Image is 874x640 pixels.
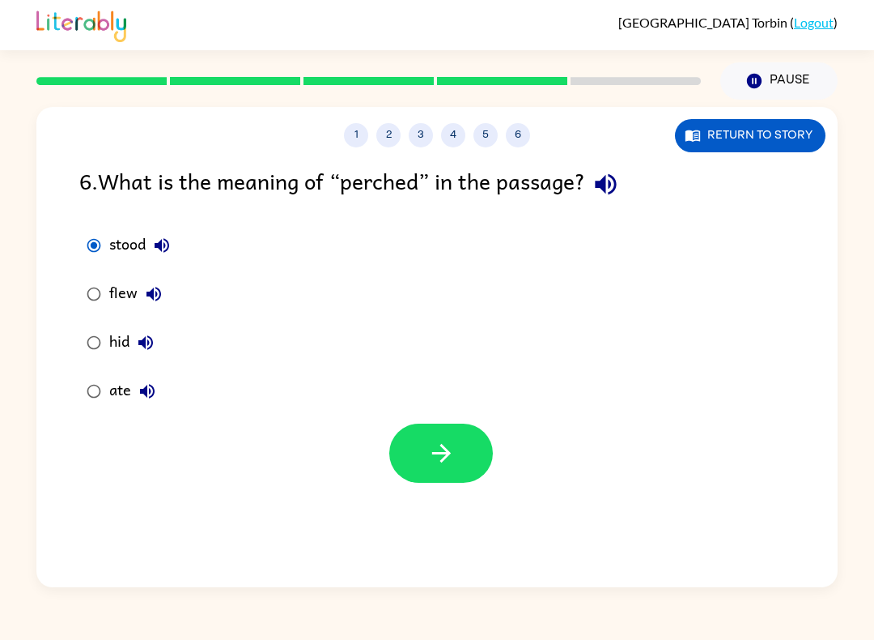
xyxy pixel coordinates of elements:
[441,123,465,147] button: 4
[473,123,498,147] button: 5
[79,164,795,205] div: 6 . What is the meaning of “perched” in the passage?
[618,15,838,30] div: ( )
[409,123,433,147] button: 3
[376,123,401,147] button: 2
[109,229,178,262] div: stood
[720,62,838,100] button: Pause
[109,375,163,407] div: ate
[146,229,178,262] button: stood
[506,123,530,147] button: 6
[109,326,162,359] div: hid
[138,278,170,310] button: flew
[618,15,790,30] span: [GEOGRAPHIC_DATA] Torbin
[36,6,126,42] img: Literably
[109,278,170,310] div: flew
[344,123,368,147] button: 1
[129,326,162,359] button: hid
[131,375,163,407] button: ate
[794,15,834,30] a: Logout
[675,119,825,152] button: Return to story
